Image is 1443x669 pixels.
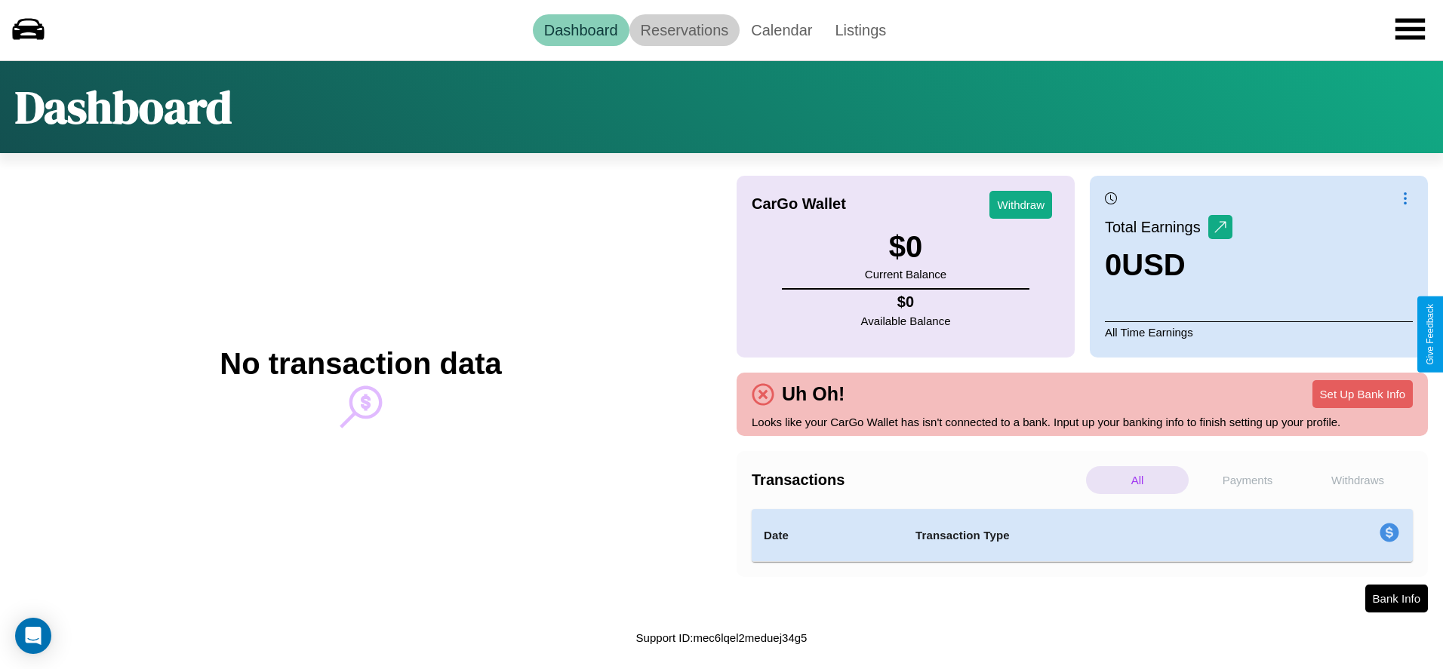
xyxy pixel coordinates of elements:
p: Payments [1196,466,1299,494]
h3: 0 USD [1105,248,1232,282]
button: Bank Info [1365,585,1428,612]
h4: Uh Oh! [774,383,852,405]
h4: CarGo Wallet [752,195,846,213]
button: Withdraw [989,191,1052,219]
p: Looks like your CarGo Wallet has isn't connected to a bank. Input up your banking info to finish ... [752,412,1413,432]
p: Support ID: mec6lqel2meduej34g5 [636,628,808,648]
h4: Date [764,526,891,545]
h1: Dashboard [15,76,232,138]
p: Withdraws [1306,466,1409,494]
p: Current Balance [865,264,946,284]
a: Listings [823,14,897,46]
h4: Transaction Type [915,526,1257,545]
a: Calendar [740,14,823,46]
h4: $ 0 [861,293,951,311]
h2: No transaction data [220,347,501,381]
p: All Time Earnings [1105,321,1413,342]
a: Reservations [629,14,740,46]
h4: Transactions [752,471,1082,489]
p: Available Balance [861,311,951,331]
table: simple table [752,509,1413,562]
p: Total Earnings [1105,213,1208,241]
h3: $ 0 [865,230,946,264]
p: All [1086,466,1189,494]
div: Open Intercom Messenger [15,618,51,654]
button: Set Up Bank Info [1312,380,1413,408]
div: Give Feedback [1425,304,1435,365]
a: Dashboard [533,14,629,46]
